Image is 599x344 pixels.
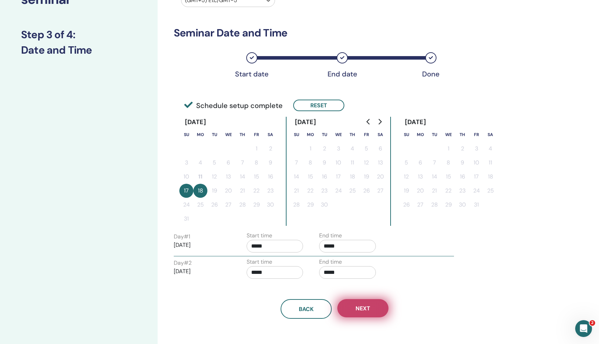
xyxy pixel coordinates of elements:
[289,117,322,128] div: [DATE]
[303,184,317,198] button: 22
[359,142,373,156] button: 5
[317,170,331,184] button: 16
[373,128,387,142] th: Saturday
[331,184,345,198] button: 24
[399,128,413,142] th: Sunday
[303,170,317,184] button: 15
[289,198,303,212] button: 28
[303,142,317,156] button: 1
[469,142,483,156] button: 3
[21,28,137,41] h3: Step 3 of 4 :
[235,128,249,142] th: Thursday
[441,198,455,212] button: 29
[235,198,249,212] button: 28
[249,184,263,198] button: 22
[483,184,497,198] button: 25
[441,170,455,184] button: 15
[317,128,331,142] th: Tuesday
[289,128,303,142] th: Sunday
[21,44,137,56] h3: Date and Time
[289,156,303,170] button: 7
[193,128,207,142] th: Monday
[345,142,359,156] button: 4
[331,128,345,142] th: Wednesday
[469,198,483,212] button: 31
[221,170,235,184] button: 13
[413,184,427,198] button: 20
[345,184,359,198] button: 25
[179,184,193,198] button: 17
[345,170,359,184] button: 18
[247,258,272,266] label: Start time
[356,305,370,312] span: Next
[413,198,427,212] button: 27
[179,212,193,226] button: 31
[303,156,317,170] button: 8
[363,115,374,129] button: Go to previous month
[174,27,495,39] h3: Seminar Date and Time
[319,258,342,266] label: End time
[317,142,331,156] button: 2
[249,198,263,212] button: 29
[373,142,387,156] button: 6
[179,128,193,142] th: Sunday
[399,117,432,128] div: [DATE]
[469,184,483,198] button: 24
[483,128,497,142] th: Saturday
[399,184,413,198] button: 19
[413,170,427,184] button: 13
[427,128,441,142] th: Tuesday
[469,156,483,170] button: 10
[179,156,193,170] button: 3
[179,117,212,128] div: [DATE]
[281,299,332,319] button: Back
[331,170,345,184] button: 17
[399,170,413,184] button: 12
[235,170,249,184] button: 14
[193,156,207,170] button: 4
[221,128,235,142] th: Wednesday
[263,184,277,198] button: 23
[221,184,235,198] button: 20
[575,320,592,337] iframe: Intercom live chat
[289,170,303,184] button: 14
[263,170,277,184] button: 16
[427,170,441,184] button: 14
[249,156,263,170] button: 8
[373,184,387,198] button: 27
[207,198,221,212] button: 26
[174,232,190,241] label: Day # 1
[331,142,345,156] button: 3
[441,128,455,142] th: Wednesday
[179,170,193,184] button: 10
[319,231,342,240] label: End time
[399,198,413,212] button: 26
[455,198,469,212] button: 30
[469,128,483,142] th: Friday
[345,128,359,142] th: Thursday
[221,156,235,170] button: 6
[441,156,455,170] button: 8
[235,156,249,170] button: 7
[207,156,221,170] button: 5
[221,198,235,212] button: 27
[413,156,427,170] button: 6
[303,128,317,142] th: Monday
[249,128,263,142] th: Friday
[193,198,207,212] button: 25
[317,184,331,198] button: 23
[193,184,207,198] button: 18
[235,184,249,198] button: 21
[374,115,385,129] button: Go to next month
[399,156,413,170] button: 5
[590,320,595,326] span: 2
[207,170,221,184] button: 12
[441,142,455,156] button: 1
[483,170,497,184] button: 18
[413,70,448,78] div: Done
[174,267,230,276] p: [DATE]
[455,142,469,156] button: 2
[441,184,455,198] button: 22
[469,170,483,184] button: 17
[263,128,277,142] th: Saturday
